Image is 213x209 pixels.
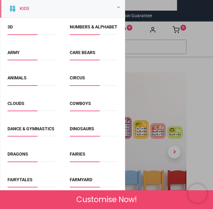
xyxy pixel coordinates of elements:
a: Circus [70,75,85,80]
a: 3D [8,24,13,29]
a: Dinosaurs [70,126,94,131]
span: Clouds [8,101,55,111]
img: Kids [9,5,16,12]
span: Cowboys [70,101,118,111]
a: Animals [8,75,27,80]
iframe: Brevo live chat [188,184,207,203]
span: Customise Now! [76,194,137,205]
a: Dance & Gymnastics [8,126,54,131]
a: Kids [17,6,29,12]
span: Fairytales [8,177,55,187]
a: Care Bears [70,50,95,55]
span: Dinosaurs [70,126,118,136]
a: Dragons [8,152,28,157]
span: Animals [8,75,55,85]
span: 3D [8,24,55,34]
span: Circus [70,75,118,85]
span: Fairies [70,151,118,162]
span: Dragons [8,151,55,162]
a: Fairytales [8,177,33,182]
span: Care Bears [70,50,118,60]
a: Clouds [8,101,24,106]
a: Numbers & Alphabet [70,24,117,29]
span: Army [8,50,55,60]
span: Dance & Gymnastics [8,126,55,136]
span: Numbers & Alphabet [70,24,118,34]
span: Farmyard [70,177,118,187]
a: Cowboys [70,101,91,106]
a: Fairies [70,152,85,157]
a: Farmyard [70,177,92,182]
a: Army [8,50,20,55]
